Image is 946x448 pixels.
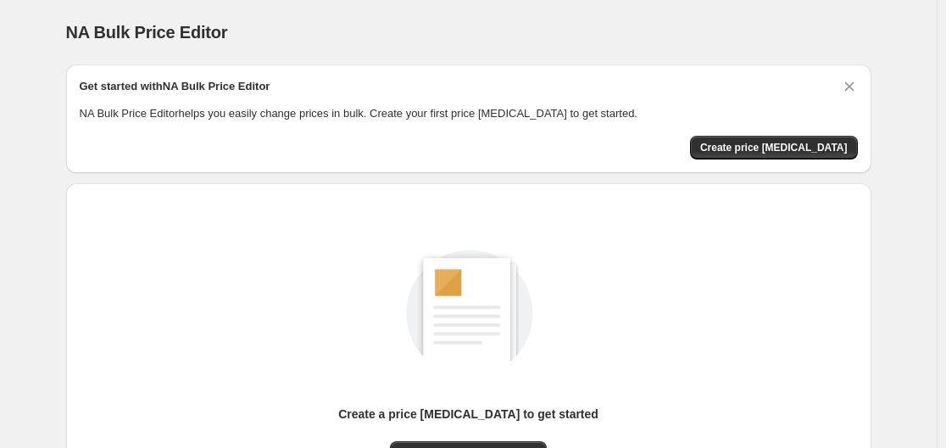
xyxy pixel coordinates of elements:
button: Dismiss card [841,78,858,95]
h2: Get started with NA Bulk Price Editor [80,78,270,95]
span: NA Bulk Price Editor [66,23,228,42]
button: Create price change job [690,136,858,160]
p: Create a price [MEDICAL_DATA] to get started [338,406,598,423]
span: Create price [MEDICAL_DATA] [700,141,848,154]
p: NA Bulk Price Editor helps you easily change prices in bulk. Create your first price [MEDICAL_DAT... [80,105,858,122]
